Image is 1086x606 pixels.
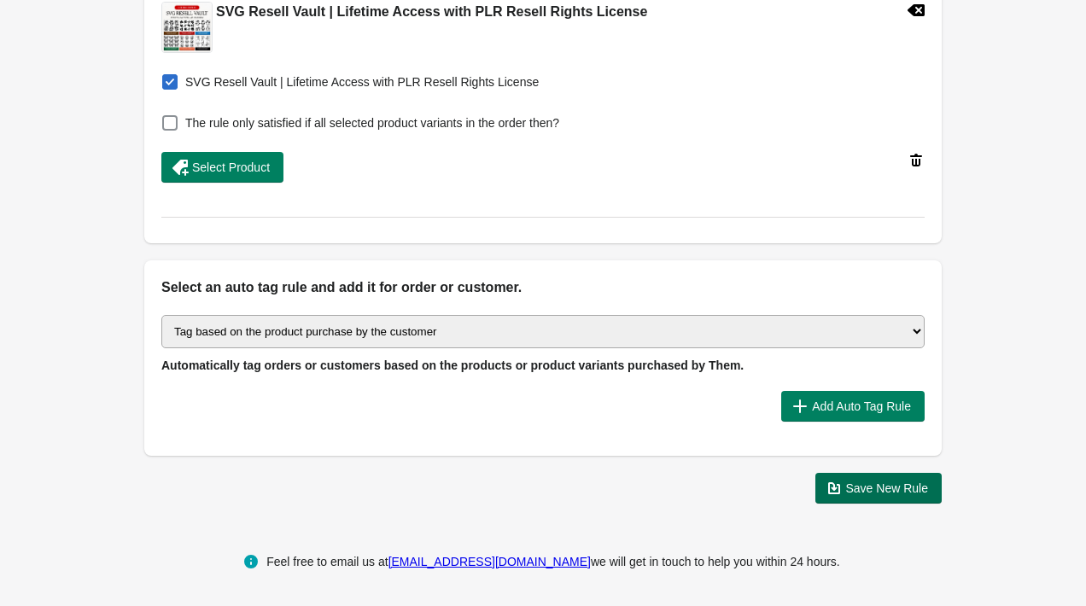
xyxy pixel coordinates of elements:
span: Automatically tag orders or customers based on the products or product variants purchased by Them. [161,358,744,372]
div: Feel free to email us at we will get in touch to help you within 24 hours. [266,551,840,572]
a: [EMAIL_ADDRESS][DOMAIN_NAME] [388,555,591,568]
span: SVG Resell Vault | Lifetime Access with PLR Resell Rights License [185,73,539,90]
button: Add Auto Tag Rule [781,391,925,422]
h2: SVG Resell Vault | Lifetime Access with PLR Resell Rights License [216,2,647,22]
span: Add Auto Tag Rule [812,399,911,413]
img: 100.jpg [162,3,212,52]
button: Save New Rule [815,473,943,504]
span: The rule only satisfied if all selected product variants in the order then? [185,114,559,131]
h2: Select an auto tag rule and add it for order or customer. [161,277,925,298]
button: Select Product [161,152,283,183]
span: Select Product [192,160,270,174]
span: Save New Rule [846,481,929,495]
